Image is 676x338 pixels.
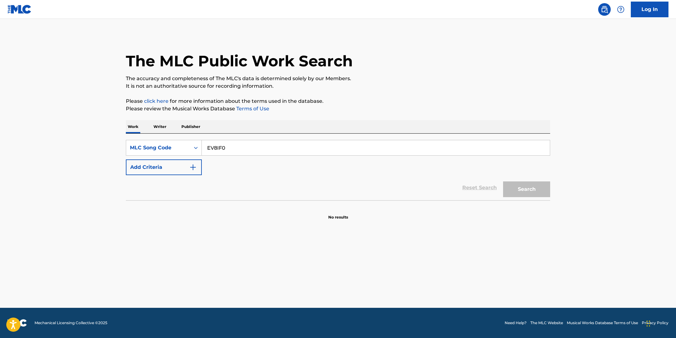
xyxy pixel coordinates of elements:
p: Publisher [180,120,202,133]
img: logo [8,319,27,327]
img: 9d2ae6d4665cec9f34b9.svg [189,163,197,171]
h1: The MLC Public Work Search [126,52,353,70]
div: Help [614,3,627,16]
a: Terms of Use [235,106,269,112]
a: The MLC Website [530,320,563,326]
p: Please for more information about the terms used in the database. [126,97,550,105]
p: Work [126,120,140,133]
p: Please review the Musical Works Database [126,105,550,113]
img: help [617,6,625,13]
a: Public Search [598,3,611,16]
a: Musical Works Database Terms of Use [567,320,638,326]
a: Privacy Policy [642,320,668,326]
form: Search Form [126,140,550,200]
a: Need Help? [505,320,527,326]
p: No results [328,207,348,220]
span: Mechanical Licensing Collective © 2025 [35,320,107,326]
p: It is not an authoritative source for recording information. [126,82,550,90]
a: Log In [631,2,668,17]
p: The accuracy and completeness of The MLC's data is determined solely by our Members. [126,75,550,82]
div: Drag [646,314,650,333]
iframe: Chat Widget [645,308,676,338]
div: MLC Song Code [130,144,186,152]
button: Add Criteria [126,159,202,175]
img: MLC Logo [8,5,32,14]
a: click here [144,98,169,104]
p: Writer [152,120,168,133]
img: search [601,6,608,13]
